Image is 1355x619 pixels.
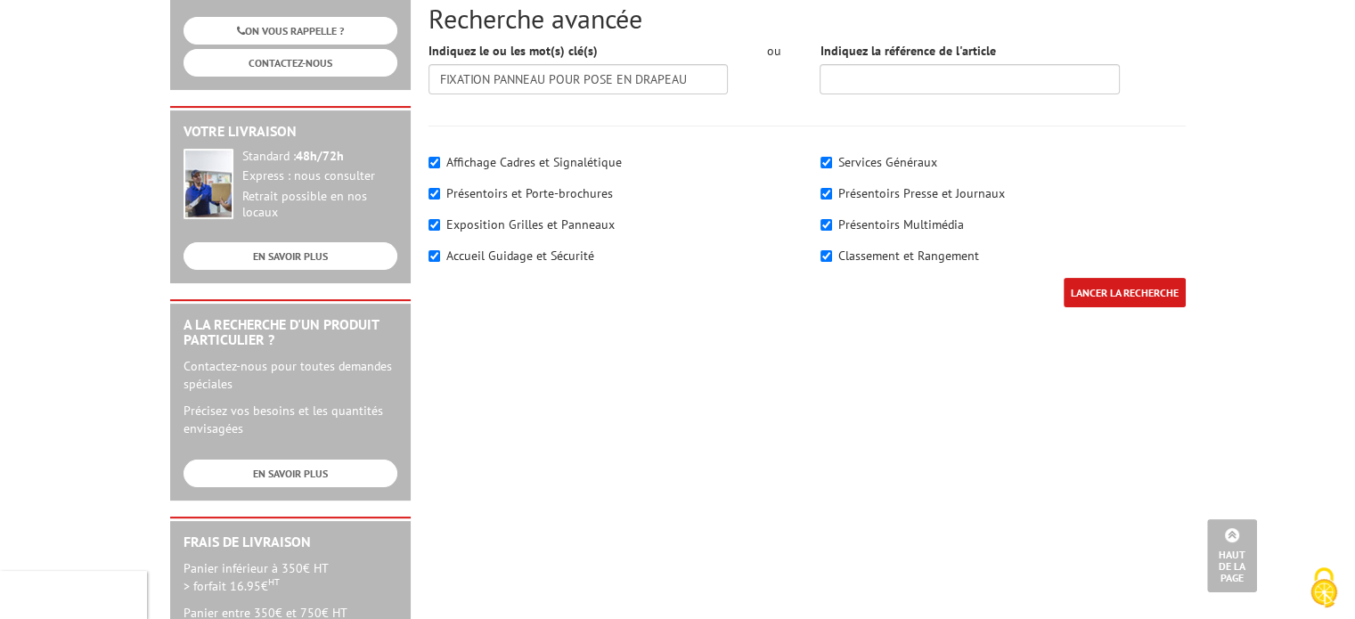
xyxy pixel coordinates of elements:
[820,250,832,262] input: Classement et Rangement
[184,242,397,270] a: EN SAVOIR PLUS
[446,154,622,170] label: Affichage Cadres et Signalétique
[838,248,979,264] label: Classement et Rangement
[838,216,964,232] label: Présentoirs Multimédia
[242,149,397,165] div: Standard :
[820,188,832,200] input: Présentoirs Presse et Journaux
[429,42,598,60] label: Indiquez le ou les mot(s) clé(s)
[446,248,594,264] label: Accueil Guidage et Sécurité
[242,168,397,184] div: Express : nous consulter
[446,216,615,232] label: Exposition Grilles et Panneaux
[429,250,440,262] input: Accueil Guidage et Sécurité
[1064,278,1186,307] input: LANCER LA RECHERCHE
[1302,566,1346,610] img: Cookies (fenêtre modale)
[184,460,397,487] a: EN SAVOIR PLUS
[184,578,280,594] span: > forfait 16.95€
[184,559,397,595] p: Panier inférieur à 350€ HT
[184,402,397,437] p: Précisez vos besoins et les quantités envisagées
[820,42,995,60] label: Indiquez la référence de l'article
[1293,558,1355,619] button: Cookies (fenêtre modale)
[429,157,440,168] input: Affichage Cadres et Signalétique
[184,534,397,550] h2: Frais de Livraison
[820,157,832,168] input: Services Généraux
[820,219,832,231] input: Présentoirs Multimédia
[296,148,344,164] strong: 48h/72h
[429,219,440,231] input: Exposition Grilles et Panneaux
[184,357,397,393] p: Contactez-nous pour toutes demandes spéciales
[184,124,397,140] h2: Votre livraison
[429,188,440,200] input: Présentoirs et Porte-brochures
[184,49,397,77] a: CONTACTEZ-NOUS
[268,575,280,588] sup: HT
[1207,519,1257,592] a: Haut de la page
[838,185,1005,201] label: Présentoirs Presse et Journaux
[429,4,1186,33] h2: Recherche avancée
[184,17,397,45] a: ON VOUS RAPPELLE ?
[446,185,613,201] label: Présentoirs et Porte-brochures
[755,42,793,60] div: ou
[242,189,397,221] div: Retrait possible en nos locaux
[184,149,233,219] img: widget-livraison.jpg
[184,317,397,348] h2: A la recherche d'un produit particulier ?
[838,154,937,170] label: Services Généraux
